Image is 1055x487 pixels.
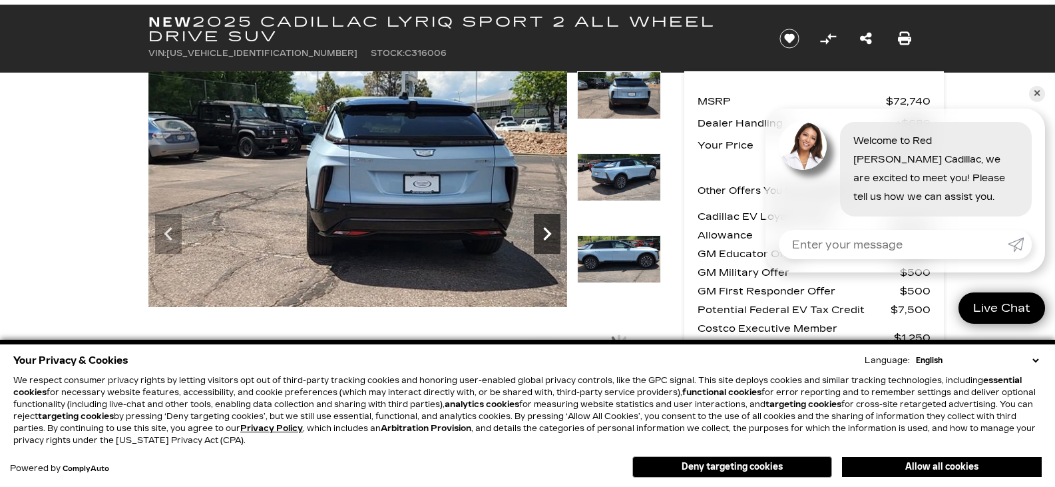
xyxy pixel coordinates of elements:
[842,457,1042,477] button: Allow all cookies
[698,282,931,300] a: GM First Responder Offer $500
[405,49,447,58] span: C316006
[775,28,804,49] button: Save vehicle
[371,49,405,58] span: Stock:
[698,300,931,319] a: Potential Federal EV Tax Credit $7,500
[900,282,931,300] span: $500
[445,400,519,409] strong: analytics cookies
[891,300,931,319] span: $7,500
[698,207,892,244] span: Cadillac EV Loyalty Cash Allowance
[698,244,900,263] span: GM Educator Offer
[698,244,931,263] a: GM Educator Offer $500
[886,92,931,111] span: $72,740
[900,263,931,282] span: $500
[779,230,1008,259] input: Enter your message
[860,29,872,48] a: Share this New 2025 Cadillac LYRIQ Sport 2 All Wheel Drive SUV
[698,263,900,282] span: GM Military Offer
[894,328,931,347] span: $1,250
[577,153,661,201] img: New 2025 Nimbus Metallic Cadillac Sport 2 image 8
[632,456,832,478] button: Deny targeting cookies
[698,319,894,356] span: Costco Executive Member Incentive
[698,136,931,155] a: Your Price $73,429
[698,92,931,111] a: MSRP $72,740
[865,356,910,364] div: Language:
[381,424,471,433] strong: Arbitration Provision
[698,282,900,300] span: GM First Responder Offer
[148,14,192,30] strong: New
[966,300,1037,316] span: Live Chat
[898,29,911,48] a: Print this New 2025 Cadillac LYRIQ Sport 2 All Wheel Drive SUV
[240,424,303,433] a: Privacy Policy
[13,351,128,370] span: Your Privacy & Cookies
[698,182,861,201] p: Other Offers You May Qualify For
[577,71,661,119] img: New 2025 Nimbus Metallic Cadillac Sport 2 image 7
[534,214,560,254] div: Next
[779,122,827,170] img: Agent profile photo
[38,412,114,421] strong: targeting cookies
[148,15,757,44] h1: 2025 Cadillac LYRIQ Sport 2 All Wheel Drive SUV
[13,374,1042,446] p: We respect consumer privacy rights by letting visitors opt out of third-party tracking cookies an...
[698,207,931,244] a: Cadillac EV Loyalty Cash Allowance $1,000
[10,464,109,473] div: Powered by
[148,49,166,58] span: VIN:
[682,388,761,397] strong: functional cookies
[765,400,841,409] strong: targeting cookies
[698,300,891,319] span: Potential Federal EV Tax Credit
[155,214,182,254] div: Previous
[698,319,931,356] a: Costco Executive Member Incentive $1,250
[166,49,357,58] span: [US_VEHICLE_IDENTIFICATION_NUMBER]
[958,292,1045,324] a: Live Chat
[818,29,838,49] button: Compare Vehicle
[840,122,1032,217] div: Welcome to Red [PERSON_NAME] Cadillac, we are excited to meet you! Please tell us how we can assi...
[698,114,931,133] a: Dealer Handling $689
[577,235,661,283] img: New 2025 Nimbus Metallic Cadillac Sport 2 image 9
[698,92,886,111] span: MSRP
[913,354,1042,366] select: Language Select
[1008,230,1032,259] a: Submit
[698,263,931,282] a: GM Military Offer $500
[63,465,109,473] a: ComplyAuto
[148,71,567,307] img: New 2025 Nimbus Metallic Cadillac Sport 2 image 7
[698,114,895,133] span: Dealer Handling
[698,136,885,155] span: Your Price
